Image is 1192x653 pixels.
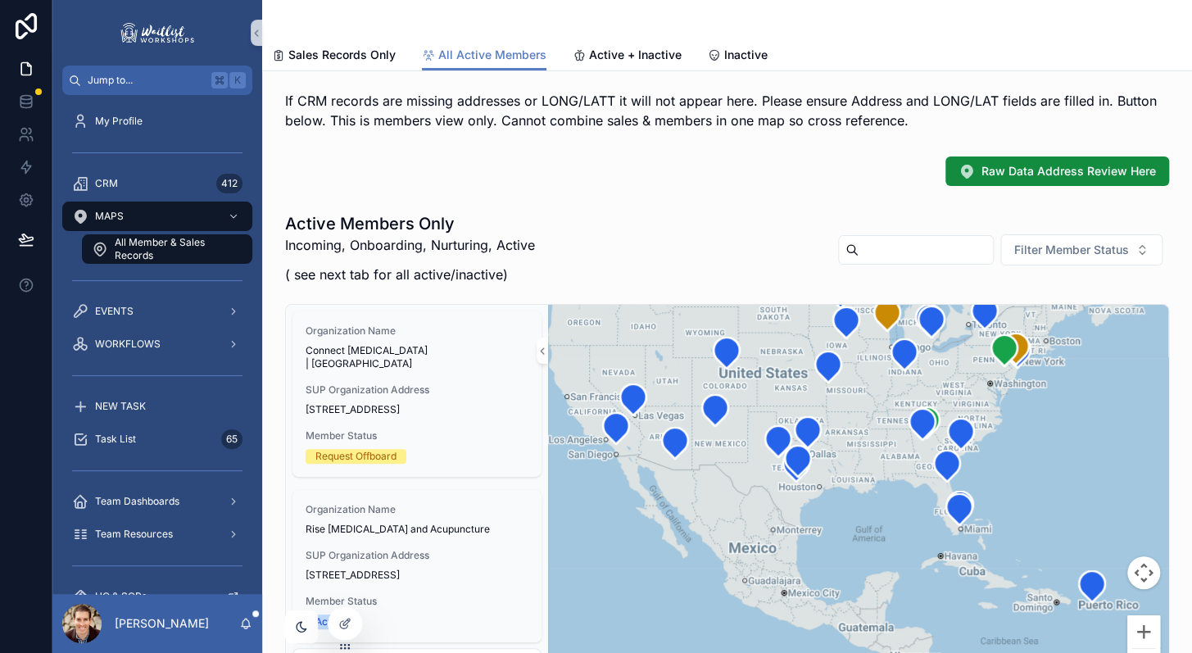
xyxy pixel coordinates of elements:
a: Active + Inactive [573,40,682,73]
span: [STREET_ADDRESS] [306,403,528,416]
a: Organization NameConnect [MEDICAL_DATA] | [GEOGRAPHIC_DATA]SUP Organization Address[STREET_ADDRES... [292,311,542,477]
p: Incoming, Onboarding, Nurturing, Active [285,235,535,255]
button: Jump to...K [62,66,252,95]
h1: Active Members Only [285,212,535,235]
span: [STREET_ADDRESS] [306,569,528,582]
span: Raw Data Address Review Here [981,163,1156,179]
p: ( see next tab for all active/inactive) [285,265,535,284]
a: MAPS [62,202,252,231]
span: All Member & Sales Records [115,236,236,262]
div: scrollable content [52,95,262,594]
a: Organization NameRise [MEDICAL_DATA] and AcupunctureSUP Organization Address[STREET_ADDRESS]Membe... [292,490,542,642]
button: Raw Data Address Review Here [945,156,1169,186]
button: Zoom in [1127,615,1160,648]
div: 412 [216,174,242,193]
span: SUP Organization Address [306,383,528,397]
span: Member Status [306,595,528,608]
span: Organization Name [306,324,528,338]
span: Rise [MEDICAL_DATA] and Acupuncture [306,523,528,536]
span: Inactive [724,47,768,63]
a: HQ & SOPs [62,582,252,611]
span: WORKFLOWS [95,338,161,351]
span: Sales Records Only [288,47,396,63]
span: Jump to... [88,74,205,87]
a: EVENTS [62,297,252,326]
a: All Active Members [422,40,546,71]
button: Select Button [1000,234,1163,265]
a: All Member & Sales Records [82,234,252,264]
span: Team Resources [95,528,173,541]
a: Task List65 [62,424,252,454]
span: My Profile [95,115,143,128]
span: Task List [95,433,136,446]
span: NEW TASK [95,400,146,413]
a: WORKFLOWS [62,329,252,359]
span: Active + Inactive [589,47,682,63]
span: Connect [MEDICAL_DATA] | [GEOGRAPHIC_DATA] [306,344,528,370]
a: Team Dashboards [62,487,252,516]
a: Inactive [708,40,768,73]
span: K [231,74,244,87]
p: [PERSON_NAME] [115,615,209,632]
span: CRM [95,177,118,190]
a: Sales Records Only [272,40,396,73]
a: CRM412 [62,169,252,198]
span: Team Dashboards [95,495,179,508]
img: App logo [118,20,197,46]
span: SUP Organization Address [306,549,528,562]
span: EVENTS [95,305,134,318]
button: Map camera controls [1127,556,1160,589]
div: Request Offboard [315,449,397,464]
span: All Active Members [438,47,546,63]
span: Member Status [306,429,528,442]
a: Team Resources [62,519,252,549]
span: HQ & SOPs [95,590,147,603]
a: NEW TASK [62,392,252,421]
a: My Profile [62,107,252,136]
span: MAPS [95,210,124,223]
span: If CRM records are missing addresses or LONG/LATT it will not appear here. Please ensure Address ... [285,93,1157,129]
div: 65 [221,429,242,449]
span: Filter Member Status [1014,242,1129,258]
span: Organization Name [306,503,528,516]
